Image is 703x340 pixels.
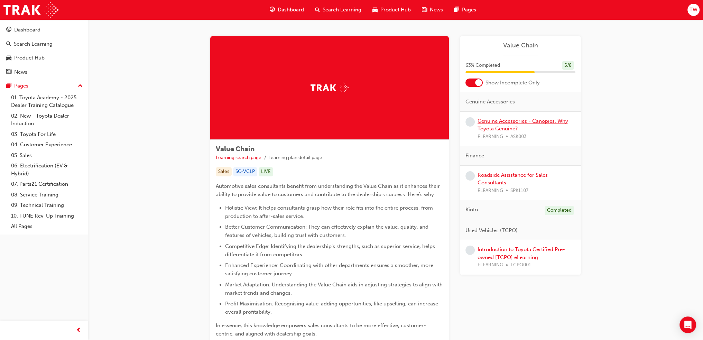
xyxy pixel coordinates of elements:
[478,261,503,269] span: ELEARNING
[315,6,320,14] span: search-icon
[216,155,261,160] a: Learning search page
[14,54,45,62] div: Product Hub
[233,167,257,176] div: SC-VCLP
[478,246,565,260] a: Introduction to Toyota Certified Pre-owned [TCPO] eLearning
[465,206,478,214] span: Kinto
[3,22,85,80] button: DashboardSearch LearningProduct HubNews
[8,139,85,150] a: 04. Customer Experience
[225,224,430,238] span: Better Customer Communication: They can effectively explain the value, quality, and features of v...
[14,82,28,90] div: Pages
[8,221,85,232] a: All Pages
[8,200,85,211] a: 09. Technical Training
[3,2,58,18] img: Trak
[465,171,475,181] span: learningRecordVerb_NONE-icon
[8,129,85,140] a: 03. Toyota For Life
[422,6,427,14] span: news-icon
[448,3,482,17] a: pages-iconPages
[485,79,540,87] span: Show Incomplete Only
[6,83,11,89] span: pages-icon
[6,55,11,61] span: car-icon
[76,326,81,335] span: prev-icon
[8,211,85,221] a: 10. TUNE Rev-Up Training
[465,117,475,127] span: learningRecordVerb_NONE-icon
[454,6,459,14] span: pages-icon
[6,69,11,75] span: news-icon
[430,6,443,14] span: News
[311,82,349,93] img: Trak
[78,82,83,91] span: up-icon
[510,261,531,269] span: TCPO001
[216,183,441,197] span: Automotive sales consultants benefit from understanding the Value Chain as it enhances their abil...
[309,3,367,17] a: search-iconSearch Learning
[687,4,700,16] button: TW
[216,145,255,153] span: Value Chain
[6,41,11,47] span: search-icon
[372,6,378,14] span: car-icon
[8,190,85,200] a: 08. Service Training
[478,118,568,132] a: Genuine Accessories - Canopies. Why Toyota Genuine?
[225,205,434,219] span: Holistic View: It helps consultants grasp how their role fits into the entire process, from produ...
[8,92,85,111] a: 01. Toyota Academy - 2025 Dealer Training Catalogue
[465,152,484,160] span: Finance
[380,6,411,14] span: Product Hub
[478,133,503,141] span: ELEARNING
[465,227,518,235] span: Used Vehicles (TCPO)
[216,167,232,176] div: Sales
[14,40,53,48] div: Search Learning
[323,6,361,14] span: Search Learning
[8,179,85,190] a: 07. Parts21 Certification
[465,246,475,255] span: learningRecordVerb_NONE-icon
[510,133,527,141] span: ASK003
[14,68,27,76] div: News
[416,3,448,17] a: news-iconNews
[8,160,85,179] a: 06. Electrification (EV & Hybrid)
[465,42,575,49] a: Value Chain
[478,172,548,186] a: Roadside Assistance for Sales Consultants
[225,301,440,315] span: Profit Maximisation: Recognising value-adding opportunities, like upselling, can increase overall...
[14,26,40,34] div: Dashboard
[3,52,85,64] a: Product Hub
[3,66,85,79] a: News
[8,150,85,161] a: 05. Sales
[3,24,85,36] a: Dashboard
[367,3,416,17] a: car-iconProduct Hub
[465,98,515,106] span: Genuine Accessories
[225,243,436,258] span: Competitive Edge: Identifying the dealership's strengths, such as superior service, helps differe...
[545,206,574,215] div: Completed
[465,62,500,70] span: 63 % Completed
[6,27,11,33] span: guage-icon
[3,80,85,92] button: Pages
[268,154,322,162] li: Learning plan detail page
[225,262,435,277] span: Enhanced Experience: Coordinating with other departments ensures a smoother, more satisfying cust...
[510,187,528,195] span: SPK1107
[478,187,503,195] span: ELEARNING
[259,167,273,176] div: LIVE
[264,3,309,17] a: guage-iconDashboard
[690,6,697,14] span: TW
[8,111,85,129] a: 02. New - Toyota Dealer Induction
[216,322,426,337] span: In essence, this knowledge empowers sales consultants to be more effective, customer-centric, and...
[679,316,696,333] div: Open Intercom Messenger
[3,38,85,50] a: Search Learning
[562,61,574,70] div: 5 / 8
[225,282,444,296] span: Market Adaptation: Understanding the Value Chain aids in adjusting strategies to align with marke...
[270,6,275,14] span: guage-icon
[462,6,476,14] span: Pages
[278,6,304,14] span: Dashboard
